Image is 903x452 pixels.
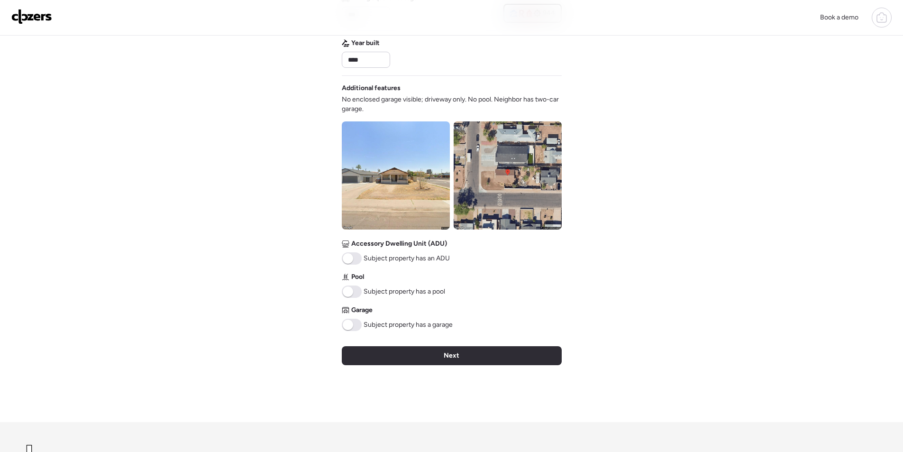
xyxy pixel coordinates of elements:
span: Subject property has a pool [364,287,445,296]
span: Book a demo [820,13,858,21]
span: Subject property has a garage [364,320,453,330]
span: Year built [351,38,380,48]
span: Additional features [342,83,401,93]
span: No enclosed garage visible; driveway only. No pool. Neighbor has two-car garage. [342,95,562,114]
span: Pool [351,272,364,282]
img: Logo [11,9,52,24]
span: Subject property has an ADU [364,254,450,263]
span: Garage [351,305,373,315]
span: Accessory Dwelling Unit (ADU) [351,239,447,249]
span: Next [444,351,459,360]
